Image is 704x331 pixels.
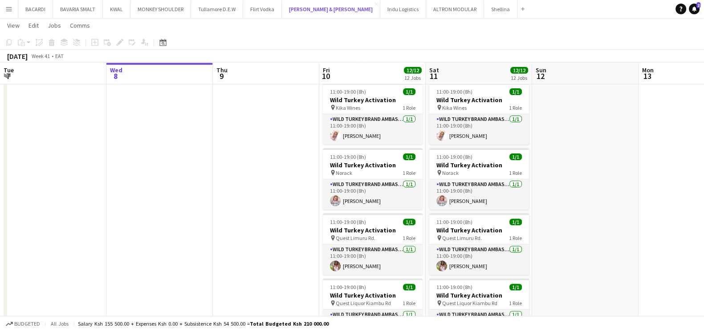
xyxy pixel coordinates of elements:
[509,235,522,241] span: 1 Role
[323,244,423,275] app-card-role: Wild Turkey Brand Ambassador1/111:00-19:00 (8h)[PERSON_NAME]
[509,104,522,111] span: 1 Role
[404,74,421,81] div: 12 Jobs
[336,300,391,306] span: Quest Liquor Kiambu Rd
[536,66,546,74] span: Sun
[403,284,415,290] span: 1/1
[130,0,191,18] button: MONKEY SHOULDER
[53,0,103,18] button: BAVARIA SMALT
[429,244,529,275] app-card-role: Wild Turkey Brand Ambassador1/111:00-19:00 (8h)[PERSON_NAME]
[403,88,415,95] span: 1/1
[404,67,422,74] span: 12/12
[509,219,522,225] span: 1/1
[14,321,40,327] span: Budgeted
[403,235,415,241] span: 1 Role
[323,96,423,104] h3: Wild Turkey Activation
[336,170,352,176] span: Norack
[429,96,529,104] h3: Wild Turkey Activation
[4,20,23,31] a: View
[48,21,61,29] span: Jobs
[436,219,472,225] span: 11:00-19:00 (8h)
[429,161,529,169] h3: Wild Turkey Activation
[78,320,329,327] div: Salary Ksh 155 500.00 + Expenses Ksh 0.00 + Subsistence Ksh 54 500.00 =
[323,179,423,210] app-card-role: Wild Turkey Brand Ambassador1/111:00-19:00 (8h)[PERSON_NAME]
[429,83,529,145] app-job-card: 11:00-19:00 (8h)1/1Wild Turkey Activation Kika Wines1 RoleWild Turkey Brand Ambassador1/111:00-19...
[44,20,65,31] a: Jobs
[429,213,529,275] app-job-card: 11:00-19:00 (8h)1/1Wild Turkey Activation Quest Limuru Rd.1 RoleWild Turkey Brand Ambassador1/111...
[29,53,52,59] span: Week 41
[323,161,423,169] h3: Wild Turkey Activation
[429,148,529,210] app-job-card: 11:00-19:00 (8h)1/1Wild Turkey Activation Norack1 RoleWild Turkey Brand Ambassador1/111:00-19:00 ...
[436,153,472,160] span: 11:00-19:00 (8h)
[323,226,423,234] h3: Wild Turkey Activation
[428,71,439,81] span: 11
[436,88,472,95] span: 11:00-19:00 (8h)
[509,284,522,290] span: 1/1
[55,53,64,59] div: EAT
[216,66,228,74] span: Thu
[429,179,529,210] app-card-role: Wild Turkey Brand Ambassador1/111:00-19:00 (8h)[PERSON_NAME]
[330,88,366,95] span: 11:00-19:00 (8h)
[110,66,122,74] span: Wed
[336,104,360,111] span: Kika Wines
[689,4,700,14] a: 2
[7,52,28,61] div: [DATE]
[403,170,415,176] span: 1 Role
[330,284,366,290] span: 11:00-19:00 (8h)
[323,114,423,145] app-card-role: Wild Turkey Brand Ambassador1/111:00-19:00 (8h)[PERSON_NAME]
[336,235,375,241] span: Quest Limuru Rd.
[70,21,90,29] span: Comms
[509,153,522,160] span: 1/1
[534,71,546,81] span: 12
[18,0,53,18] button: BACARDI
[403,300,415,306] span: 1 Role
[103,0,130,18] button: KWAL
[484,0,517,18] button: Shellina
[429,114,529,145] app-card-role: Wild Turkey Brand Ambassador1/111:00-19:00 (8h)[PERSON_NAME]
[321,71,330,81] span: 10
[442,300,497,306] span: Quest Liquor Kiambu Rd
[436,284,472,290] span: 11:00-19:00 (8h)
[509,88,522,95] span: 1/1
[509,300,522,306] span: 1 Role
[49,320,70,327] span: All jobs
[442,235,482,241] span: Quest Limuru Rd.
[323,83,423,145] app-job-card: 11:00-19:00 (8h)1/1Wild Turkey Activation Kika Wines1 RoleWild Turkey Brand Ambassador1/111:00-19...
[215,71,228,81] span: 9
[323,66,330,74] span: Fri
[641,71,654,81] span: 13
[191,0,243,18] button: Tullamore D.E.W
[4,66,14,74] span: Tue
[282,0,380,18] button: [PERSON_NAME] & [PERSON_NAME]
[323,291,423,299] h3: Wild Turkey Activation
[426,0,484,18] button: ALTRON MODULAR
[509,170,522,176] span: 1 Role
[403,219,415,225] span: 1/1
[323,148,423,210] app-job-card: 11:00-19:00 (8h)1/1Wild Turkey Activation Norack1 RoleWild Turkey Brand Ambassador1/111:00-19:00 ...
[429,226,529,234] h3: Wild Turkey Activation
[28,21,39,29] span: Edit
[403,104,415,111] span: 1 Role
[696,2,700,8] span: 2
[442,104,467,111] span: Kika Wines
[66,20,94,31] a: Comms
[250,320,329,327] span: Total Budgeted Ksh 210 000.00
[323,213,423,275] app-job-card: 11:00-19:00 (8h)1/1Wild Turkey Activation Quest Limuru Rd.1 RoleWild Turkey Brand Ambassador1/111...
[330,153,366,160] span: 11:00-19:00 (8h)
[510,67,528,74] span: 12/12
[330,219,366,225] span: 11:00-19:00 (8h)
[380,0,426,18] button: Indu Logistics
[442,170,459,176] span: Norack
[403,153,415,160] span: 1/1
[4,319,41,329] button: Budgeted
[511,74,528,81] div: 12 Jobs
[7,21,20,29] span: View
[642,66,654,74] span: Mon
[429,66,439,74] span: Sat
[2,71,14,81] span: 7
